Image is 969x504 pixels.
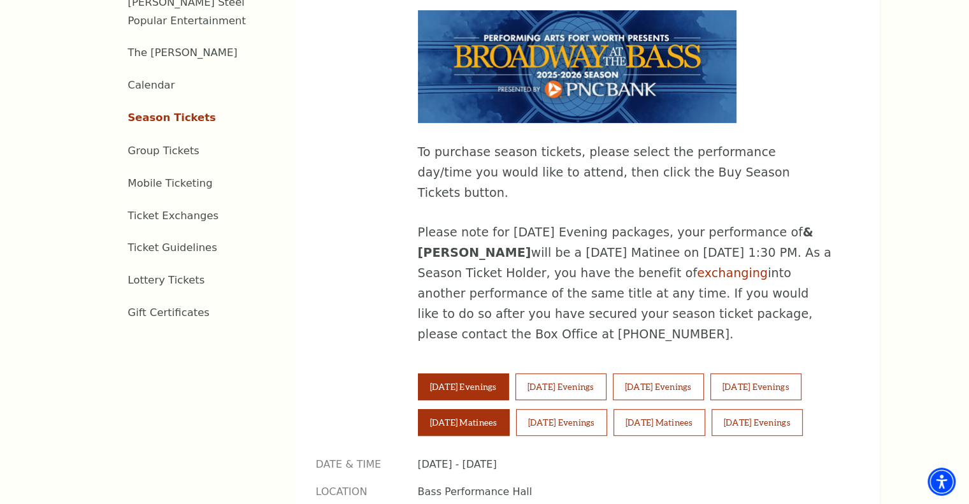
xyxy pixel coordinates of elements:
button: [DATE] Matinees [418,409,510,436]
a: Gift Certificates [128,306,210,319]
button: [DATE] Evenings [515,373,607,400]
a: Ticket Guidelines [128,241,217,254]
button: [DATE] Evenings [712,409,803,436]
button: [DATE] Evenings [418,373,509,400]
button: [DATE] Evenings [516,409,607,436]
a: Group Tickets [128,145,199,157]
a: Ticket Exchanges [128,210,219,222]
button: [DATE] Evenings [613,373,704,400]
p: Date & Time [316,457,399,472]
button: [DATE] Evenings [710,373,801,400]
a: Mobile Ticketing [128,177,213,189]
p: Bass Performance Hall [418,485,842,499]
a: exchanging [697,266,768,280]
p: [DATE] - [DATE] [418,457,842,472]
p: To purchase season tickets, please select the performance day/time you would like to attend, then... [418,142,832,203]
a: Lottery Tickets [128,274,205,286]
a: Season Tickets [128,112,216,124]
button: [DATE] Matinees [614,409,705,436]
a: The [PERSON_NAME] [128,47,238,59]
img: To purchase season tickets, please select the performance day/time you would like to attend, then... [418,10,736,123]
p: Please note for [DATE] Evening packages, your performance of will be a [DATE] Matinee on [DATE] 1... [418,222,832,345]
p: Location [316,485,399,499]
a: Calendar [128,79,175,91]
div: Accessibility Menu [928,468,956,496]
